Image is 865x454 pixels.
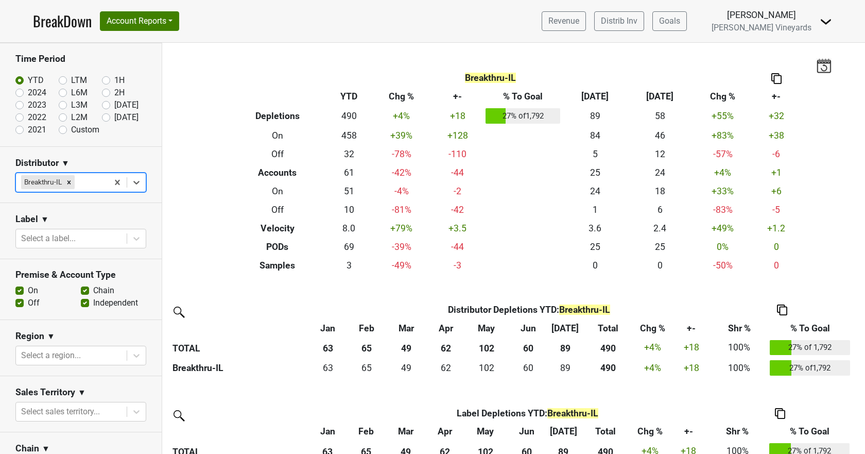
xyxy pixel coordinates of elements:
td: -57 % [693,145,753,163]
a: Goals [652,11,687,31]
td: 46 [628,126,693,145]
div: [PERSON_NAME] [712,8,811,22]
div: 65 [350,361,384,375]
th: Velocity [228,219,327,238]
td: +4 % [371,106,432,126]
img: filter [170,407,186,423]
span: +18 [684,342,699,352]
td: 6 [628,200,693,219]
h3: Region [15,331,44,342]
a: Distrib Inv [594,11,644,31]
td: 100% [711,358,767,378]
label: On [28,284,38,297]
th: Mar: activate to sort column ascending [385,423,426,441]
th: +-: activate to sort column ascending [669,423,708,441]
th: 102 [464,338,508,358]
td: 24 [563,182,628,200]
img: Copy to clipboard [771,73,782,84]
div: +18 [674,361,708,375]
td: -39 % [371,238,432,256]
td: 0 [628,256,693,275]
h3: Sales Territory [15,387,75,398]
th: Total: activate to sort column ascending [583,319,633,338]
label: L6M [71,87,88,99]
th: Breakthru-IL [170,358,308,378]
td: 1 [563,200,628,219]
th: % To Goal: activate to sort column ascending [767,319,853,338]
label: 2022 [28,111,46,124]
div: 89 [550,361,580,375]
div: 60 [511,361,545,375]
td: -49 % [371,256,432,275]
label: 2023 [28,99,46,111]
td: 65.083 [348,358,386,378]
td: 8.0 [327,219,371,238]
th: &nbsp;: activate to sort column ascending [170,423,308,441]
label: L2M [71,111,88,124]
span: ▼ [61,157,70,170]
td: 62.5 [308,358,348,378]
th: Mar: activate to sort column ascending [386,319,427,338]
th: Label Depletions YTD : [347,404,707,423]
td: 18 [628,182,693,200]
th: Jul: activate to sort column ascending [548,319,582,338]
label: 2021 [28,124,46,136]
img: filter [170,303,186,320]
td: 490 [327,106,371,126]
td: 0 [753,238,800,256]
th: Chg % [371,87,432,106]
td: +18 [432,106,483,126]
img: Copy to clipboard [777,305,787,315]
td: 59.5 [508,358,548,378]
td: 62.25 [427,358,465,378]
td: +4 % [633,358,671,378]
td: 100% [711,338,767,358]
td: 458 [327,126,371,145]
th: 49 [386,338,427,358]
th: Jan: activate to sort column ascending [308,319,348,338]
td: 69 [327,238,371,256]
th: May: activate to sort column ascending [464,319,508,338]
td: 84 [563,126,628,145]
th: Jan: activate to sort column ascending [308,423,347,441]
span: ▼ [47,330,55,343]
td: -81 % [371,200,432,219]
td: 3 [327,256,371,275]
td: -44 [432,238,483,256]
h3: Distributor [15,158,59,169]
td: -78 % [371,145,432,163]
span: Breakthru-IL [547,408,598,418]
td: 0 [753,256,800,275]
img: Copy to clipboard [775,408,785,419]
th: Apr: activate to sort column ascending [426,423,463,441]
td: 58 [628,106,693,126]
th: % To Goal: activate to sort column ascending [767,423,852,441]
label: [DATE] [114,99,139,111]
th: % To Goal [483,87,563,106]
td: 5 [563,145,628,163]
th: Feb: activate to sort column ascending [347,423,385,441]
th: Chg %: activate to sort column ascending [633,319,671,338]
th: Apr: activate to sort column ascending [427,319,465,338]
td: 10 [327,200,371,219]
label: L3M [71,99,88,111]
td: -44 [432,163,483,182]
div: Remove Breakthru-IL [63,175,75,189]
img: Dropdown Menu [820,15,832,28]
td: -110 [432,145,483,163]
th: Shr %: activate to sort column ascending [708,423,767,441]
div: Breakthru-IL [21,175,63,189]
th: +- [432,87,483,106]
th: Shr %: activate to sort column ascending [711,319,767,338]
td: 25 [628,238,693,256]
th: 489.834 [583,358,633,378]
img: last_updated_date [816,58,832,73]
td: 51 [327,182,371,200]
td: 0 % [693,238,753,256]
label: Off [28,297,40,309]
td: 89 [563,106,628,126]
td: -42 [432,200,483,219]
th: +-: activate to sort column ascending [671,319,711,338]
label: 1H [114,74,125,87]
td: -83 % [693,200,753,219]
